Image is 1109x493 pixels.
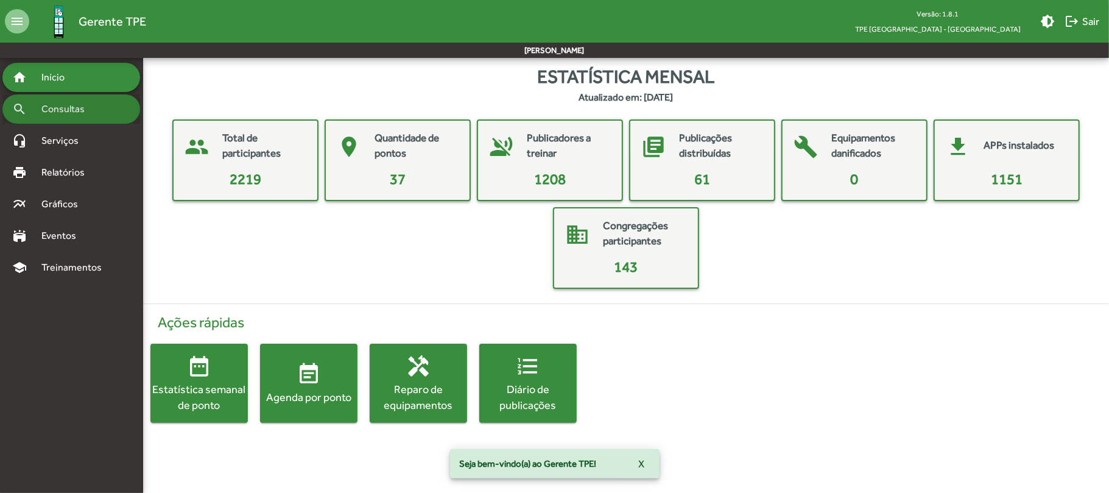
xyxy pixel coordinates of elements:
[527,130,610,161] mat-card-title: Publicadores a treinar
[460,458,597,470] span: Seja bem-vindo(a) ao Gerente TPE!
[12,102,27,116] mat-icon: search
[260,389,357,405] div: Agenda por ponto
[375,130,457,161] mat-card-title: Quantidade de pontos
[1065,10,1099,32] span: Sair
[12,229,27,243] mat-icon: stadium
[34,70,82,85] span: Início
[991,171,1023,187] span: 1151
[534,171,566,187] span: 1208
[845,6,1030,21] div: Versão: 1.8.1
[150,381,248,412] div: Estatística semanal de ponto
[12,133,27,148] mat-icon: headset_mic
[1060,10,1104,32] button: Sair
[614,258,638,275] span: 143
[34,165,100,180] span: Relatórios
[483,129,519,165] mat-icon: voice_over_off
[851,171,859,187] span: 0
[845,21,1030,37] span: TPE [GEOGRAPHIC_DATA] - [GEOGRAPHIC_DATA]
[12,70,27,85] mat-icon: home
[1065,14,1079,29] mat-icon: logout
[222,130,305,161] mat-card-title: Total de participantes
[34,260,116,275] span: Treinamentos
[370,381,467,412] div: Reparo de equipamentos
[639,453,645,475] span: X
[629,453,655,475] button: X
[406,354,431,378] mat-icon: handyman
[5,9,29,34] mat-icon: menu
[331,129,367,165] mat-icon: place
[260,344,357,423] button: Agenda por ponto
[579,90,674,105] strong: Atualizado em: [DATE]
[984,138,1054,154] mat-card-title: APPs instalados
[230,171,261,187] span: 2219
[34,102,100,116] span: Consultas
[390,171,406,187] span: 37
[12,165,27,180] mat-icon: print
[694,171,710,187] span: 61
[12,260,27,275] mat-icon: school
[297,362,321,386] mat-icon: event_note
[34,133,95,148] span: Serviços
[479,344,577,423] button: Diário de publicações
[29,2,146,41] a: Gerente TPE
[940,129,976,165] mat-icon: get_app
[39,2,79,41] img: Logo
[34,229,93,243] span: Eventos
[559,216,596,253] mat-icon: domain
[187,354,211,378] mat-icon: date_range
[679,130,762,161] mat-card-title: Publicações distribuídas
[635,129,672,165] mat-icon: library_books
[787,129,824,165] mat-icon: build
[831,130,914,161] mat-card-title: Equipamentos danificados
[150,314,1102,332] h4: Ações rápidas
[178,129,215,165] mat-icon: people
[516,354,540,378] mat-icon: format_list_numbered
[370,344,467,423] button: Reparo de equipamentos
[479,381,577,412] div: Diário de publicações
[603,218,686,249] mat-card-title: Congregações participantes
[79,12,146,31] span: Gerente TPE
[538,63,715,90] span: Estatística mensal
[1040,14,1055,29] mat-icon: brightness_medium
[12,197,27,211] mat-icon: multiline_chart
[34,197,94,211] span: Gráficos
[150,344,248,423] button: Estatística semanal de ponto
